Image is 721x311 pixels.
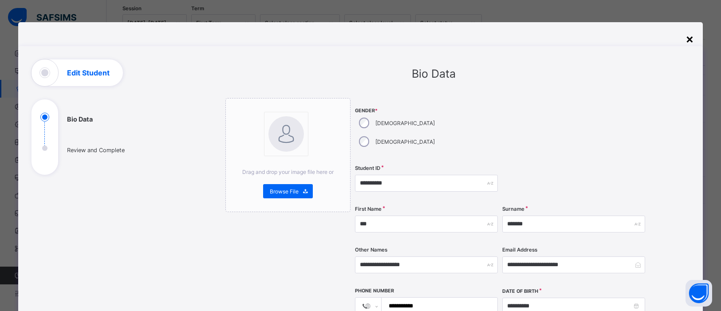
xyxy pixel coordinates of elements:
[412,67,456,80] span: Bio Data
[355,288,394,294] label: Phone Number
[375,120,435,126] label: [DEMOGRAPHIC_DATA]
[375,138,435,145] label: [DEMOGRAPHIC_DATA]
[242,169,334,175] span: Drag and drop your image file here or
[268,116,304,152] img: bannerImage
[686,31,694,46] div: ×
[502,206,524,212] label: Surname
[270,188,299,195] span: Browse File
[225,98,351,212] div: bannerImageDrag and drop your image file here orBrowse File
[355,108,498,114] span: Gender
[355,165,380,171] label: Student ID
[502,247,537,253] label: Email Address
[686,280,712,307] button: Open asap
[355,247,387,253] label: Other Names
[67,69,110,76] h1: Edit Student
[502,288,538,294] label: Date of Birth
[355,206,382,212] label: First Name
